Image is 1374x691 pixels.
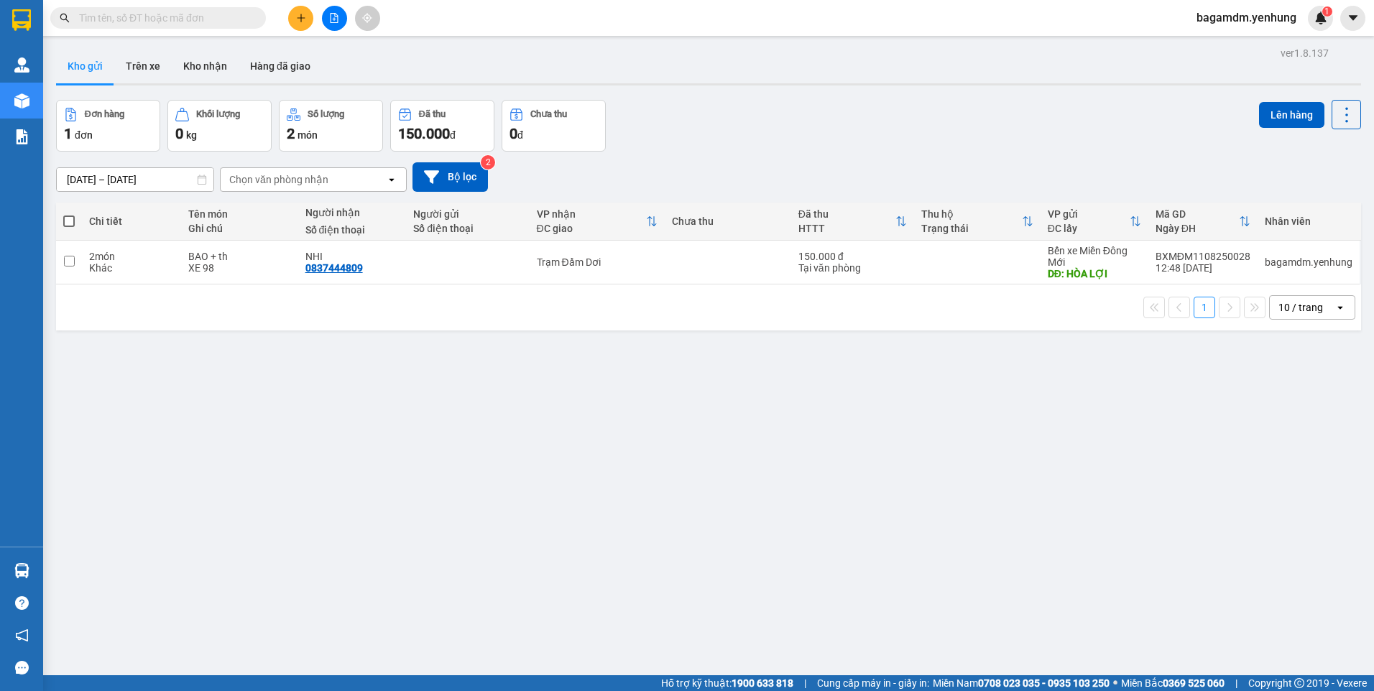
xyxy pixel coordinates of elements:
div: XE 98 [188,262,291,274]
button: Bộ lọc [412,162,488,192]
div: Khối lượng [196,109,240,119]
span: 1 [1324,6,1329,17]
span: ⚪️ [1113,680,1117,686]
button: aim [355,6,380,31]
strong: 1900 633 818 [732,677,793,689]
span: bagamdm.yenhung [1185,9,1308,27]
img: warehouse-icon [14,563,29,578]
div: NHI [305,251,400,262]
span: đơn [75,129,93,141]
span: 0 [510,125,517,142]
img: warehouse-icon [14,57,29,73]
div: Trạng thái [921,223,1022,234]
span: | [1235,675,1237,691]
div: 12:48 [DATE] [1156,262,1250,274]
div: Số lượng [308,109,344,119]
div: Khác [89,262,174,274]
div: 10 / trang [1278,300,1323,315]
span: Hỗ trợ kỹ thuật: [661,675,793,691]
span: aim [362,13,372,23]
div: DĐ: HÒA LỢI [1048,268,1141,279]
span: 1 [64,125,72,142]
button: Chưa thu0đ [502,100,606,152]
span: 150.000 [398,125,450,142]
div: Người nhận [305,207,400,218]
div: Đơn hàng [85,109,124,119]
th: Toggle SortBy [791,203,914,241]
span: | [804,675,806,691]
span: search [60,13,70,23]
div: Chưa thu [530,109,567,119]
span: đ [450,129,456,141]
th: Toggle SortBy [530,203,665,241]
div: Đã thu [419,109,446,119]
div: 2 món [89,251,174,262]
div: BXMĐM1108250028 [1156,251,1250,262]
div: 0837444809 [305,262,363,274]
button: file-add [322,6,347,31]
div: Tên món [188,208,291,220]
span: Miền Bắc [1121,675,1225,691]
div: Người gửi [413,208,522,220]
button: Số lượng2món [279,100,383,152]
svg: open [386,174,397,185]
span: 0 [175,125,183,142]
span: Miền Nam [933,675,1110,691]
div: Số điện thoại [305,224,400,236]
div: bagamdm.yenhung [1265,256,1352,268]
span: copyright [1294,678,1304,688]
img: solution-icon [14,129,29,144]
strong: 0369 525 060 [1163,677,1225,689]
div: Đã thu [798,208,895,220]
th: Toggle SortBy [1148,203,1258,241]
div: Chi tiết [89,215,174,227]
sup: 2 [481,155,495,170]
div: Chọn văn phòng nhận [229,172,328,187]
span: message [15,661,29,674]
input: Select a date range. [57,168,213,191]
svg: open [1334,302,1346,313]
button: Lên hàng [1259,102,1324,128]
button: 1 [1194,297,1215,318]
div: Ngày ĐH [1156,223,1239,234]
div: Ghi chú [188,223,291,234]
div: VP nhận [537,208,647,220]
button: Kho nhận [172,49,239,83]
input: Tìm tên, số ĐT hoặc mã đơn [79,10,249,26]
div: HTTT [798,223,895,234]
button: Đã thu150.000đ [390,100,494,152]
span: file-add [329,13,339,23]
div: Bến xe Miền Đông Mới [1048,245,1141,268]
div: BAO + th [188,251,291,262]
button: Đơn hàng1đơn [56,100,160,152]
button: caret-down [1340,6,1365,31]
span: đ [517,129,523,141]
div: ĐC lấy [1048,223,1130,234]
div: Thu hộ [921,208,1022,220]
button: Khối lượng0kg [167,100,272,152]
div: 150.000 đ [798,251,907,262]
th: Toggle SortBy [914,203,1041,241]
span: question-circle [15,596,29,610]
button: plus [288,6,313,31]
img: warehouse-icon [14,93,29,108]
span: notification [15,629,29,642]
span: món [298,129,318,141]
div: Số điện thoại [413,223,522,234]
div: Nhân viên [1265,215,1352,227]
div: Trạm Đầm Dơi [537,256,658,268]
span: caret-down [1347,11,1360,24]
div: ĐC giao [537,223,647,234]
button: Kho gửi [56,49,114,83]
div: VP gửi [1048,208,1130,220]
sup: 1 [1322,6,1332,17]
span: Cung cấp máy in - giấy in: [817,675,929,691]
button: Trên xe [114,49,172,83]
div: Tại văn phòng [798,262,907,274]
strong: 0708 023 035 - 0935 103 250 [978,677,1110,689]
div: Chưa thu [672,215,784,227]
div: Mã GD [1156,208,1239,220]
span: plus [296,13,306,23]
span: 2 [287,125,295,142]
th: Toggle SortBy [1041,203,1148,241]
